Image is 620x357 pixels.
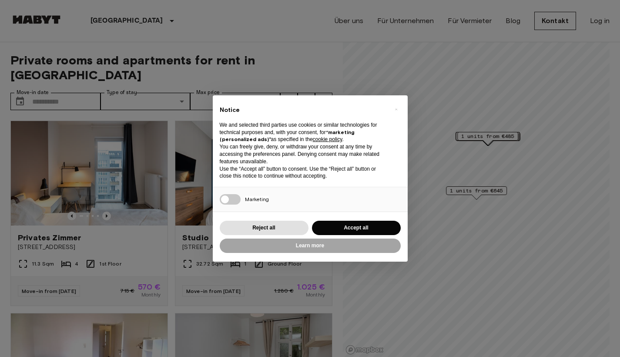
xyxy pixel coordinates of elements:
button: Close this notice [389,102,403,116]
a: cookie policy [313,136,342,142]
p: Use the “Accept all” button to consent. Use the “Reject all” button or close this notice to conti... [220,165,387,180]
button: Reject all [220,221,308,235]
p: We and selected third parties use cookies or similar technologies for technical purposes and, wit... [220,121,387,143]
p: You can freely give, deny, or withdraw your consent at any time by accessing the preferences pane... [220,143,387,165]
span: Marketing [245,196,269,202]
button: Learn more [220,239,401,253]
h2: Notice [220,106,387,115]
strong: “marketing (personalized ads)” [220,129,355,143]
span: × [395,104,398,115]
button: Accept all [312,221,401,235]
